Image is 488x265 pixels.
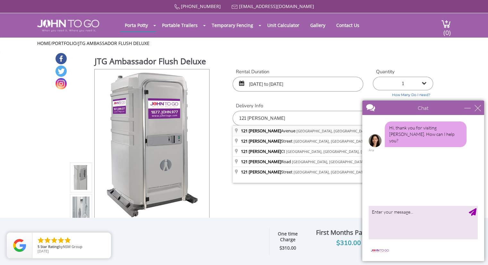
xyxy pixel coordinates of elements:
span: [PERSON_NAME] [249,169,281,175]
span: NSM Group [63,244,82,249]
span: [PERSON_NAME] [249,148,281,154]
a: JTG Ambassador Flush Deluxe [78,40,150,46]
span: [DATE] [38,249,49,253]
a: Facebook [56,53,67,64]
img: Review Rating [13,239,26,252]
input: Start date | End date [233,77,363,92]
a: Home [37,40,51,46]
span: [GEOGRAPHIC_DATA], [GEOGRAPHIC_DATA], [GEOGRAPHIC_DATA] [292,159,402,164]
img: Call [174,4,180,10]
span: 121 [241,148,248,154]
img: Mail [232,5,238,9]
li:  [37,236,45,244]
a: Temporary Fencing [207,19,258,31]
iframe: Live Chat Box [358,97,488,265]
strong: $ [279,245,296,251]
span: Road [241,159,292,164]
label: Delivery Info [233,102,433,109]
span: [GEOGRAPHIC_DATA], [GEOGRAPHIC_DATA], [GEOGRAPHIC_DATA] [294,170,403,174]
a: Twitter [56,66,67,77]
span: Street [241,138,294,144]
label: Quantity [373,68,433,75]
span: Avenue [241,128,296,134]
img: Product [103,69,201,221]
a: Contact Us [331,19,364,31]
img: JOHN to go [37,20,99,32]
span: [PERSON_NAME] [249,128,281,134]
a: How Many Do I need? [373,90,433,98]
a: Portfolio [52,40,77,46]
strong: One time Charge [278,231,298,243]
a: Gallery [305,19,330,31]
div: First Months Payment [306,227,391,238]
a: Unit Calculator [262,19,304,31]
span: 121 [PERSON_NAME] [241,159,281,164]
a: [EMAIL_ADDRESS][DOMAIN_NAME] [239,3,314,9]
span: 121 [241,169,248,175]
span: 121 [241,128,248,134]
input: Delivery Address [233,111,433,126]
label: Rental Duration [233,68,363,75]
a: [PHONE_NUMBER] [181,3,221,9]
span: [GEOGRAPHIC_DATA], [GEOGRAPHIC_DATA], [GEOGRAPHIC_DATA] [286,149,396,154]
span: 310.00 [282,245,296,251]
a: Porta Potty [120,19,153,31]
li:  [50,236,58,244]
span: Star Rating [40,244,59,249]
span: [GEOGRAPHIC_DATA], [GEOGRAPHIC_DATA], [GEOGRAPHIC_DATA] [294,139,403,144]
span: Street [241,169,294,175]
li:  [57,236,65,244]
span: [PERSON_NAME] [249,138,281,144]
img: cart a [441,20,451,28]
h1: JTG Ambassador Flush Deluxe [95,56,210,68]
div: $310.00 [306,238,391,248]
span: [GEOGRAPHIC_DATA], [GEOGRAPHIC_DATA], [GEOGRAPHIC_DATA] [296,128,406,133]
li:  [44,236,51,244]
span: 5 [38,244,39,249]
span: 121 [241,138,248,144]
a: Instagram [56,78,67,89]
img: Product [73,103,90,255]
span: by [38,245,106,249]
a: Portable Trailers [157,19,202,31]
li:  [64,236,72,244]
ul: / / [37,40,451,47]
span: (0) [443,23,451,37]
span: Ct [241,148,286,154]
